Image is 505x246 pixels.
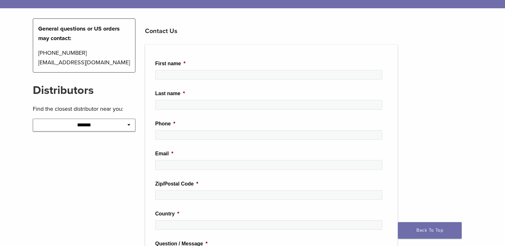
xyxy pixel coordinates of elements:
[155,211,179,217] label: Country
[398,222,462,239] a: Back To Top
[38,25,120,42] strong: General questions or US orders may contact:
[33,83,136,98] h2: Distributors
[145,24,398,39] h3: Contact Us
[155,90,185,97] label: Last name
[155,151,173,157] label: Email
[155,181,198,187] label: Zip/Postal Code
[155,121,175,127] label: Phone
[38,48,130,67] p: [PHONE_NUMBER] [EMAIL_ADDRESS][DOMAIN_NAME]
[33,104,136,114] p: Find the closest distributor near you:
[155,60,185,67] label: First name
